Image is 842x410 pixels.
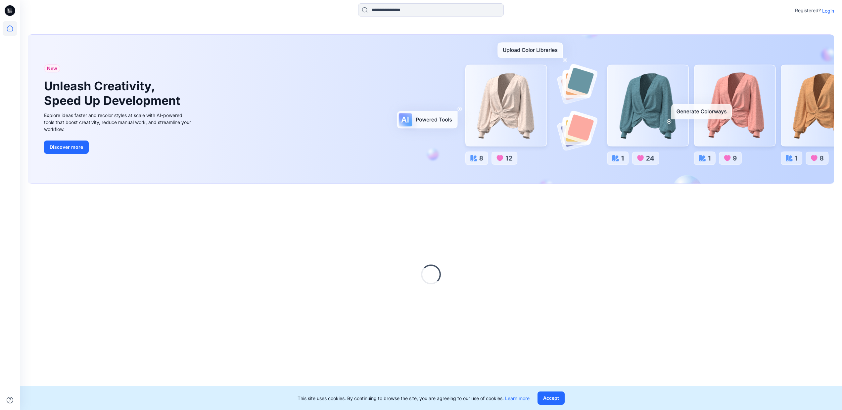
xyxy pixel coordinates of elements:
[822,7,834,14] p: Login
[44,141,89,154] button: Discover more
[44,141,193,154] a: Discover more
[44,79,183,107] h1: Unleash Creativity, Speed Up Development
[298,395,530,402] p: This site uses cookies. By continuing to browse the site, you are agreeing to our use of cookies.
[47,64,57,72] span: New
[44,112,193,133] div: Explore ideas faster and recolor styles at scale with AI-powered tools that boost creativity, red...
[795,7,821,15] p: Registered?
[538,391,565,405] button: Accept
[505,395,530,401] a: Learn more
